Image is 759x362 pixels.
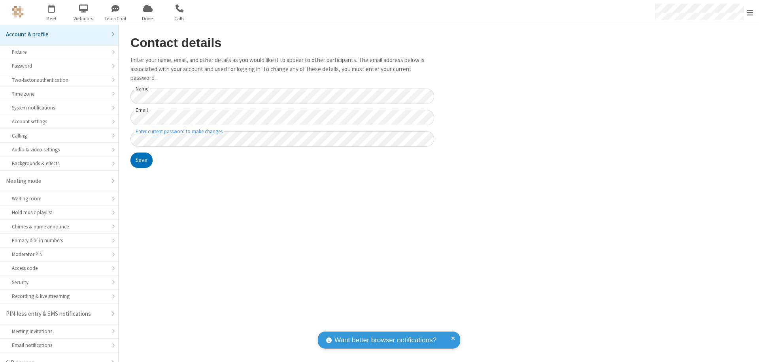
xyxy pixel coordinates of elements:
span: Team Chat [101,15,130,22]
iframe: Chat [739,341,753,356]
div: Password [12,62,106,70]
div: Hold music playlist [12,209,106,216]
span: Calls [165,15,194,22]
div: Recording & live streaming [12,292,106,300]
div: Audio & video settings [12,146,106,153]
div: Email notifications [12,341,106,349]
h2: Contact details [130,36,434,50]
div: Two-factor authentication [12,76,106,84]
input: Name [130,89,434,104]
span: Drive [133,15,162,22]
div: Picture [12,48,106,56]
div: PIN-less entry & SMS notifications [6,309,106,319]
span: Meet [37,15,66,22]
div: System notifications [12,104,106,111]
div: Backgrounds & effects [12,160,106,167]
div: Moderator PIN [12,251,106,258]
div: Access code [12,264,106,272]
input: Email [130,110,434,125]
div: Time zone [12,90,106,98]
button: Save [130,153,153,168]
div: Account settings [12,118,106,125]
input: Enter current password to make changes [130,131,434,147]
div: Primary dial-in numbers [12,237,106,244]
div: Account & profile [6,30,106,39]
p: Enter your name, email, and other details as you would like it to appear to other participants. T... [130,56,434,83]
div: Meeting mode [6,177,106,186]
div: Security [12,279,106,286]
div: Meeting Invitations [12,328,106,335]
div: Calling [12,132,106,140]
div: Waiting room [12,195,106,202]
div: Chimes & name announce [12,223,106,230]
img: QA Selenium DO NOT DELETE OR CHANGE [12,6,24,18]
span: Webinars [69,15,98,22]
span: Want better browser notifications? [334,335,436,345]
